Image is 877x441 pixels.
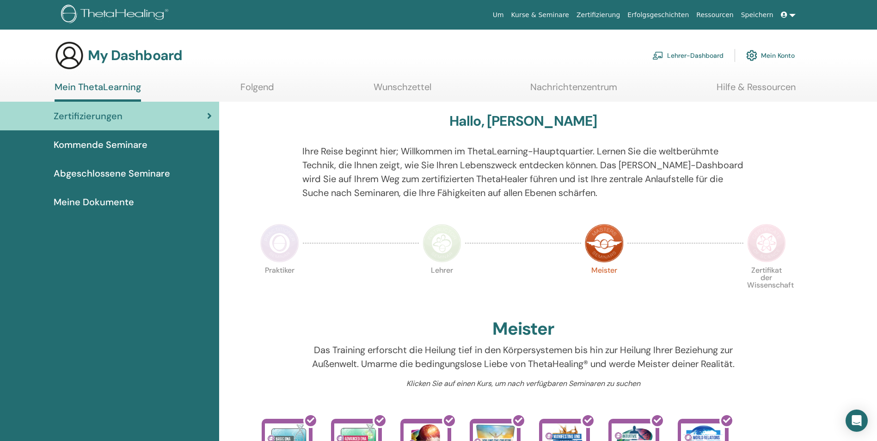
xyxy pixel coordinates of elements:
[449,113,597,129] h3: Hallo, [PERSON_NAME]
[737,6,777,24] a: Speichern
[88,47,182,64] h3: My Dashboard
[585,267,624,306] p: Meister
[260,267,299,306] p: Praktiker
[55,81,141,102] a: Mein ThetaLearning
[54,195,134,209] span: Meine Dokumente
[489,6,508,24] a: Um
[508,6,573,24] a: Kurse & Seminare
[846,410,868,432] div: Open Intercom Messenger
[55,41,84,70] img: generic-user-icon.jpg
[746,45,795,66] a: Mein Konto
[652,45,724,66] a: Lehrer-Dashboard
[423,224,461,263] img: Instructor
[302,144,744,200] p: Ihre Reise beginnt hier; Willkommen im ThetaLearning-Hauptquartier. Lernen Sie die weltberühmte T...
[423,267,461,306] p: Lehrer
[624,6,693,24] a: Erfolgsgeschichten
[747,224,786,263] img: Certificate of Science
[693,6,737,24] a: Ressourcen
[54,109,123,123] span: Zertifizierungen
[302,378,744,389] p: Klicken Sie auf einen Kurs, um nach verfügbaren Seminaren zu suchen
[54,166,170,180] span: Abgeschlossene Seminare
[61,5,172,25] img: logo.png
[302,343,744,371] p: Das Training erforscht die Heilung tief in den Körpersystemen bis hin zur Heilung Ihrer Beziehung...
[585,224,624,263] img: Master
[54,138,147,152] span: Kommende Seminare
[492,318,554,340] h2: Meister
[573,6,624,24] a: Zertifizierung
[260,224,299,263] img: Practitioner
[717,81,796,99] a: Hilfe & Ressourcen
[747,267,786,306] p: Zertifikat der Wissenschaft
[530,81,617,99] a: Nachrichtenzentrum
[652,51,663,60] img: chalkboard-teacher.svg
[240,81,274,99] a: Folgend
[746,48,757,63] img: cog.svg
[374,81,431,99] a: Wunschzettel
